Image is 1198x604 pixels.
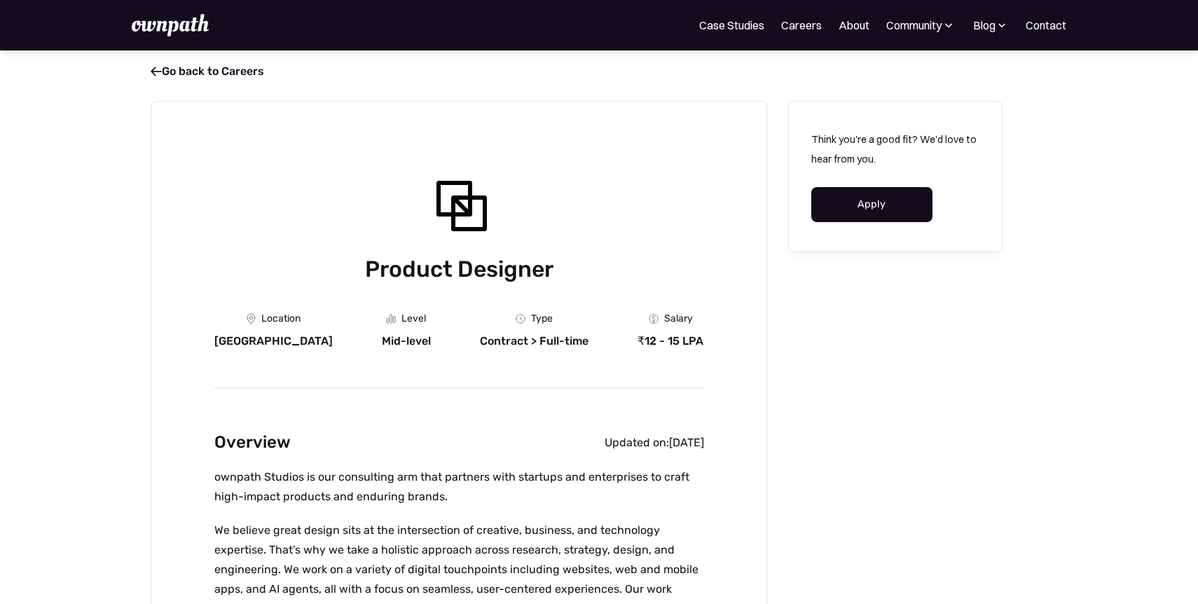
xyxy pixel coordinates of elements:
div: Location [261,313,301,324]
a: Apply [811,187,932,222]
a: Go back to Careers [151,64,264,78]
div: [DATE] [669,436,704,450]
div: Type [531,313,553,324]
span:  [151,64,162,78]
a: Contact [1026,17,1066,34]
div: Contract > Full-time [480,334,588,348]
a: Case Studies [699,17,764,34]
a: About [839,17,869,34]
img: Location Icon - Job Board X Webflow Template [247,313,256,324]
p: Think you're a good fit? We'd love to hear from you. [811,130,979,169]
div: Level [401,313,426,324]
img: Clock Icon - Job Board X Webflow Template [516,314,525,324]
div: Community [886,17,956,34]
img: Money Icon - Job Board X Webflow Template [649,314,659,324]
a: Careers [781,17,822,34]
div: Mid-level [382,334,431,348]
p: ownpath Studios is our consulting arm that partners with startups and enterprises to craft high-i... [214,467,704,507]
div: Blog [972,17,1009,34]
div: Community [886,17,942,34]
h1: Product Designer [214,253,704,285]
div: [GEOGRAPHIC_DATA] [214,334,333,348]
div: Salary [664,313,693,324]
img: Graph Icon - Job Board X Webflow Template [386,314,396,324]
h2: Overview [214,429,291,456]
div: ₹12 - 15 LPA [638,334,703,348]
div: Updated on: [605,436,669,450]
div: Blog [973,17,996,34]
